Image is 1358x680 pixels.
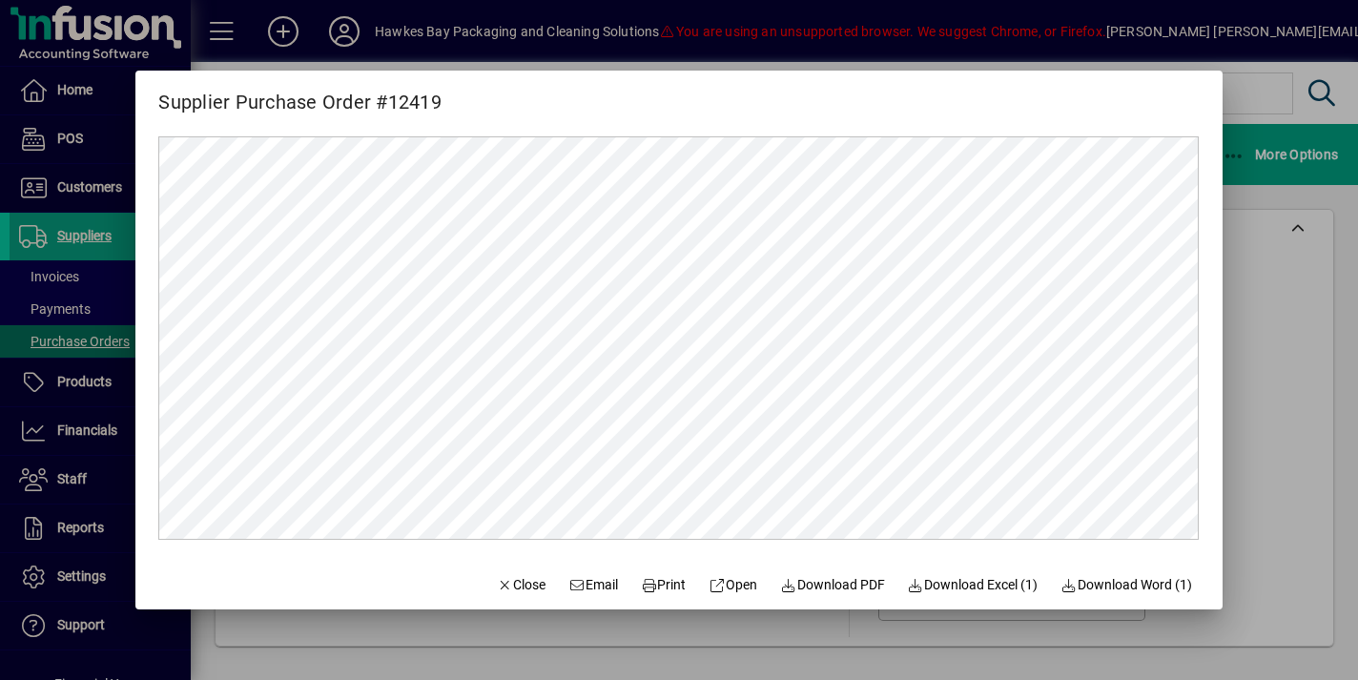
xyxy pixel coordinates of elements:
[633,567,694,602] button: Print
[710,575,758,595] span: Open
[900,567,1046,602] button: Download Excel (1)
[561,567,626,602] button: Email
[908,575,1039,595] span: Download Excel (1)
[135,71,464,117] h2: Supplier Purchase Order #12419
[1060,575,1192,595] span: Download Word (1)
[1053,567,1200,602] button: Download Word (1)
[772,567,893,602] a: Download PDF
[568,575,618,595] span: Email
[497,575,546,595] span: Close
[641,575,687,595] span: Print
[702,567,766,602] a: Open
[780,575,885,595] span: Download PDF
[489,567,554,602] button: Close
